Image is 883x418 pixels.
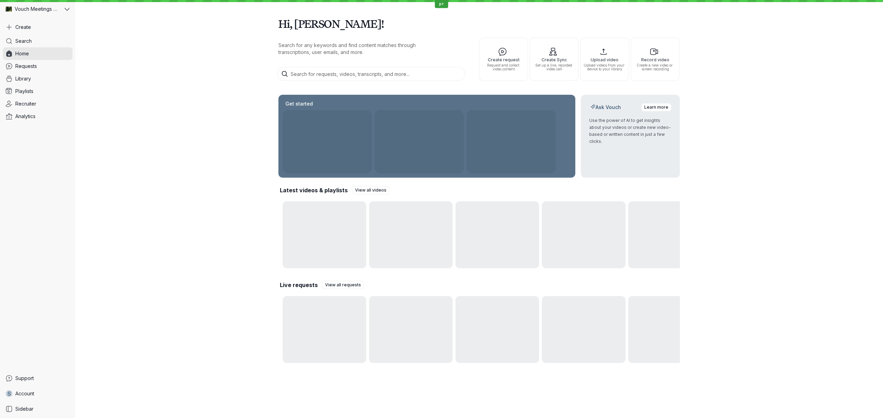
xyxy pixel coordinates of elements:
[530,38,578,81] button: Create SyncSet up a live, recorded video call
[533,63,575,71] span: Set up a live, recorded video call
[15,6,59,13] span: Vouch Meetings Demo
[7,390,11,397] span: S
[533,57,575,62] span: Create Sync
[15,75,31,82] span: Library
[278,14,680,33] h1: Hi, [PERSON_NAME]!
[278,42,446,56] p: Search for any keywords and find content matches through transcriptions, user emails, and more.
[3,47,72,60] a: Home
[3,72,72,85] a: Library
[355,187,386,194] span: View all videos
[15,38,32,45] span: Search
[3,3,63,15] div: Vouch Meetings Demo
[322,281,364,289] a: View all requests
[580,38,629,81] button: Upload videoUpload videos from your device to your library
[3,372,72,385] a: Support
[3,21,72,33] button: Create
[631,38,679,81] button: Record videoCreate a new video or screen recording
[6,6,12,12] img: Vouch Meetings Demo avatar
[482,57,525,62] span: Create request
[15,50,29,57] span: Home
[15,24,31,31] span: Create
[479,38,528,81] button: Create requestRequest and collect video content
[15,375,34,382] span: Support
[3,35,72,47] a: Search
[482,63,525,71] span: Request and collect video content
[3,85,72,98] a: Playlists
[644,104,668,111] span: Learn more
[3,98,72,110] a: Recruiter
[3,403,72,415] a: Sidebar
[325,281,361,288] span: View all requests
[277,67,465,81] input: Search for requests, videos, transcripts, and more...
[15,100,36,107] span: Recruiter
[589,117,671,145] p: Use the power of AI to get insights about your videos or create new video-based or written conten...
[15,405,33,412] span: Sidebar
[15,63,37,70] span: Requests
[3,60,72,72] a: Requests
[641,103,671,111] a: Learn more
[634,63,676,71] span: Create a new video or screen recording
[3,110,72,123] a: Analytics
[583,63,626,71] span: Upload videos from your device to your library
[352,186,390,194] a: View all videos
[589,104,622,111] h2: Ask Vouch
[280,186,348,194] h2: Latest videos & playlists
[634,57,676,62] span: Record video
[280,281,318,289] h2: Live requests
[3,387,72,400] a: SAccount
[3,3,72,15] button: Vouch Meetings Demo avatarVouch Meetings Demo
[583,57,626,62] span: Upload video
[15,113,36,120] span: Analytics
[284,100,314,107] h2: Get started
[15,390,34,397] span: Account
[15,88,33,95] span: Playlists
